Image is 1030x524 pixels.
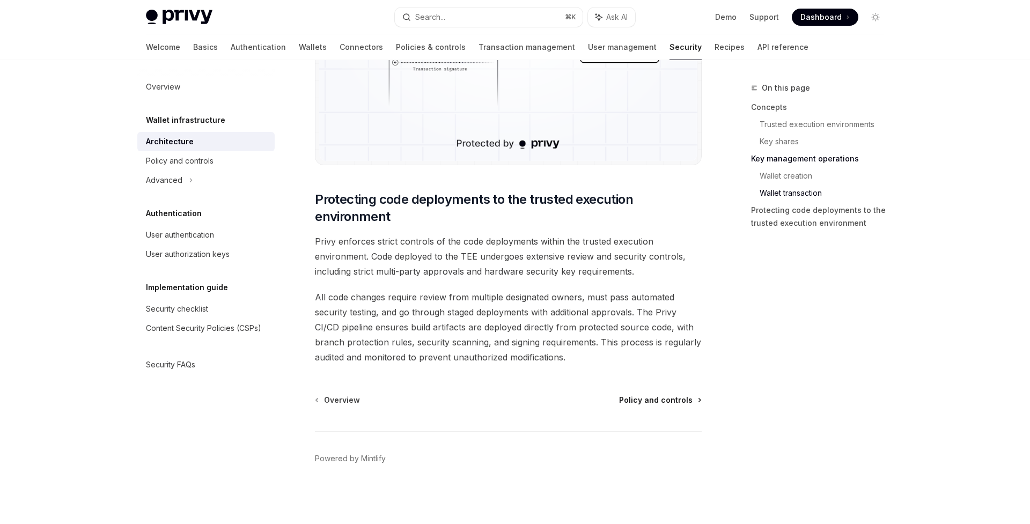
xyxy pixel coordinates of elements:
[137,151,275,171] a: Policy and controls
[800,12,842,23] span: Dashboard
[146,135,194,148] div: Architecture
[146,80,180,93] div: Overview
[146,302,208,315] div: Security checklist
[395,8,583,27] button: Search...⌘K
[146,281,228,294] h5: Implementation guide
[867,9,884,26] button: Toggle dark mode
[315,191,702,225] span: Protecting code deployments to the trusted execution environment
[137,245,275,264] a: User authorization keys
[137,132,275,151] a: Architecture
[193,34,218,60] a: Basics
[146,207,202,220] h5: Authentication
[146,174,182,187] div: Advanced
[231,34,286,60] a: Authentication
[760,116,893,133] a: Trusted execution environments
[315,453,386,464] a: Powered by Mintlify
[792,9,858,26] a: Dashboard
[146,248,230,261] div: User authorization keys
[146,228,214,241] div: User authentication
[324,395,360,405] span: Overview
[396,34,466,60] a: Policies & controls
[751,202,893,232] a: Protecting code deployments to the trusted execution environment
[619,395,701,405] a: Policy and controls
[146,34,180,60] a: Welcome
[340,34,383,60] a: Connectors
[751,150,893,167] a: Key management operations
[146,358,195,371] div: Security FAQs
[299,34,327,60] a: Wallets
[760,184,893,202] a: Wallet transaction
[316,395,360,405] a: Overview
[565,13,576,21] span: ⌘ K
[669,34,702,60] a: Security
[588,34,657,60] a: User management
[715,12,737,23] a: Demo
[146,154,214,167] div: Policy and controls
[137,319,275,338] a: Content Security Policies (CSPs)
[137,77,275,97] a: Overview
[146,10,212,25] img: light logo
[619,395,693,405] span: Policy and controls
[588,8,635,27] button: Ask AI
[479,34,575,60] a: Transaction management
[757,34,808,60] a: API reference
[762,82,810,94] span: On this page
[146,322,261,335] div: Content Security Policies (CSPs)
[415,11,445,24] div: Search...
[315,290,702,365] span: All code changes require review from multiple designated owners, must pass automated security tes...
[606,12,628,23] span: Ask AI
[137,225,275,245] a: User authentication
[137,355,275,374] a: Security FAQs
[749,12,779,23] a: Support
[760,167,893,184] a: Wallet creation
[751,99,893,116] a: Concepts
[760,133,893,150] a: Key shares
[137,299,275,319] a: Security checklist
[315,234,702,279] span: Privy enforces strict controls of the code deployments within the trusted execution environment. ...
[146,114,225,127] h5: Wallet infrastructure
[715,34,745,60] a: Recipes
